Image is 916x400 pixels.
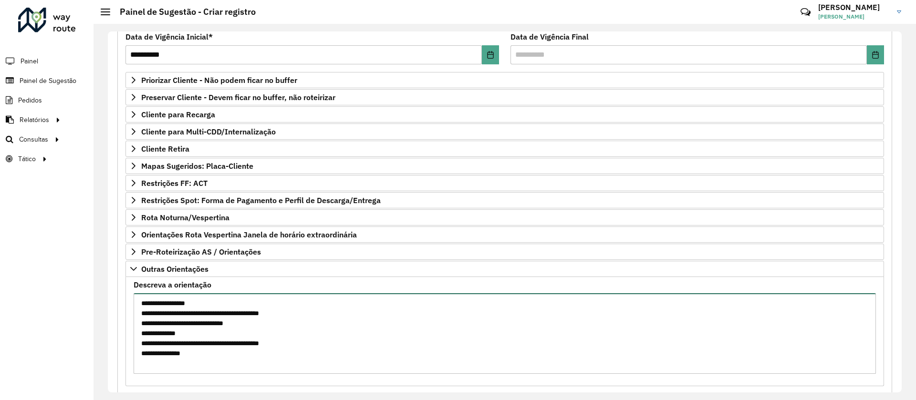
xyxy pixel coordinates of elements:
span: Painel [21,56,38,66]
span: [PERSON_NAME] [818,12,890,21]
span: Cliente Retira [141,145,189,153]
a: Preservar Cliente - Devem ficar no buffer, não roteirizar [125,89,884,105]
a: Orientações Rota Vespertina Janela de horário extraordinária [125,226,884,243]
span: Pre-Roteirização AS / Orientações [141,248,261,256]
span: Mapas Sugeridos: Placa-Cliente [141,162,253,170]
span: Cliente para Multi-CDD/Internalização [141,128,276,135]
a: Mapas Sugeridos: Placa-Cliente [125,158,884,174]
span: Consultas [19,134,48,144]
span: Cliente para Recarga [141,111,215,118]
span: Pedidos [18,95,42,105]
span: Relatórios [20,115,49,125]
a: Cliente Retira [125,141,884,157]
label: Descreva a orientação [134,279,211,290]
span: Outras Orientações [141,265,208,273]
span: Painel de Sugestão [20,76,76,86]
span: Priorizar Cliente - Não podem ficar no buffer [141,76,297,84]
a: Priorizar Cliente - Não podem ficar no buffer [125,72,884,88]
label: Data de Vigência Inicial [125,31,213,42]
a: Pre-Roteirização AS / Orientações [125,244,884,260]
div: Outras Orientações [125,277,884,386]
span: Restrições FF: ACT [141,179,208,187]
a: Restrições Spot: Forma de Pagamento e Perfil de Descarga/Entrega [125,192,884,208]
span: Restrições Spot: Forma de Pagamento e Perfil de Descarga/Entrega [141,196,381,204]
h2: Painel de Sugestão - Criar registro [110,7,256,17]
a: Cliente para Multi-CDD/Internalização [125,123,884,140]
span: Preservar Cliente - Devem ficar no buffer, não roteirizar [141,93,335,101]
a: Outras Orientações [125,261,884,277]
button: Choose Date [867,45,884,64]
span: Rota Noturna/Vespertina [141,214,229,221]
span: Orientações Rota Vespertina Janela de horário extraordinária [141,231,357,238]
a: Restrições FF: ACT [125,175,884,191]
label: Data de Vigência Final [510,31,589,42]
a: Cliente para Recarga [125,106,884,123]
h3: [PERSON_NAME] [818,3,890,12]
a: Rota Noturna/Vespertina [125,209,884,226]
a: Contato Rápido [795,2,816,22]
button: Choose Date [482,45,499,64]
span: Tático [18,154,36,164]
